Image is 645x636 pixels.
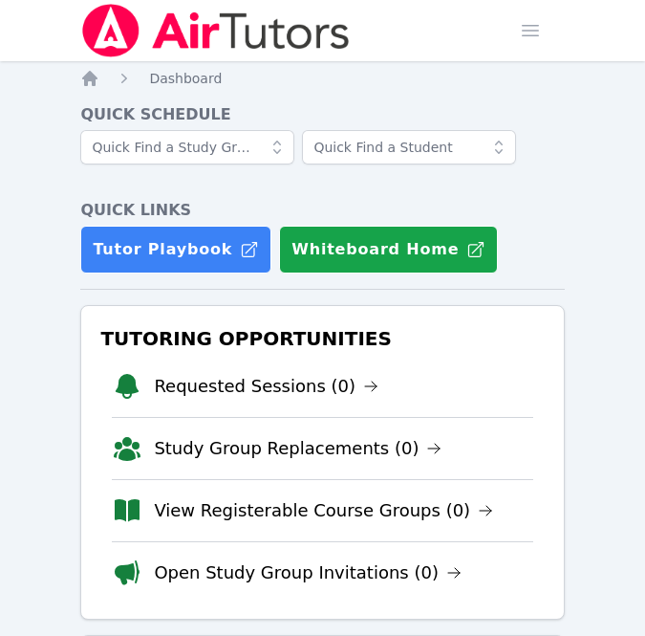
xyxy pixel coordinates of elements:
a: View Registerable Course Groups (0) [154,497,493,524]
a: Dashboard [149,69,222,88]
h3: Tutoring Opportunities [97,321,548,356]
img: Air Tutors [80,4,351,57]
nav: Breadcrumb [80,69,564,88]
a: Study Group Replacements (0) [154,435,441,462]
span: Dashboard [149,71,222,86]
input: Quick Find a Student [302,130,516,164]
h4: Quick Schedule [80,103,564,126]
a: Open Study Group Invitations (0) [154,559,462,586]
button: Whiteboard Home [279,226,498,274]
h4: Quick Links [80,199,564,222]
a: Tutor Playbook [80,226,271,274]
input: Quick Find a Study Group [80,130,294,164]
a: Requested Sessions (0) [154,373,378,400]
